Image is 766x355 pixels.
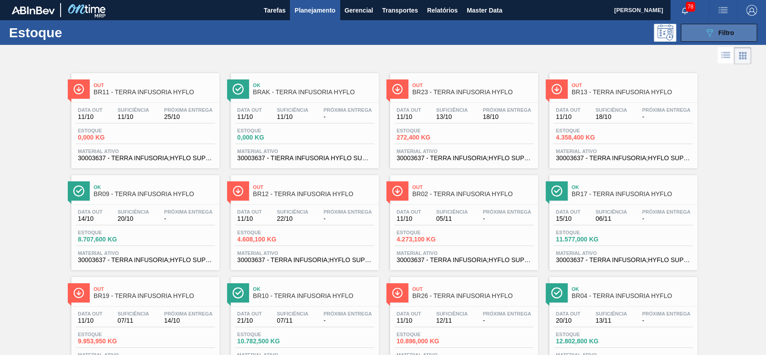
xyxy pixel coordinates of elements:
[237,311,262,316] span: Data out
[556,215,581,222] span: 15/10
[78,250,213,256] span: Material ativo
[681,24,757,42] button: Filtro
[543,66,702,168] a: ÍconeOutBR13 - TERRA INFUSORIA HYFLOData out11/10Suficiência18/10Próxima Entrega-Estoque4.358,400...
[118,215,149,222] span: 20/10
[277,317,308,324] span: 07/11
[642,311,691,316] span: Próxima Entrega
[118,107,149,113] span: Suficiência
[483,311,531,316] span: Próxima Entrega
[572,191,693,197] span: BR17 - TERRA INFUSORIA HYFLO
[556,134,619,141] span: 4.358,400 KG
[237,149,372,154] span: Material ativo
[572,184,693,190] span: Ok
[397,155,531,162] span: 30003637 - TERRA INFUSORIA;HYFLO SUPER CEL
[277,107,308,113] span: Suficiência
[324,215,372,222] span: -
[73,287,84,298] img: Ícone
[718,29,734,36] span: Filtro
[642,107,691,113] span: Próxima Entrega
[78,317,103,324] span: 11/10
[237,230,300,235] span: Estoque
[78,107,103,113] span: Data out
[642,317,691,324] span: -
[237,250,372,256] span: Material ativo
[237,215,262,222] span: 11/10
[436,107,468,113] span: Suficiência
[436,317,468,324] span: 12/11
[73,83,84,95] img: Ícone
[397,257,531,263] span: 30003637 - TERRA INFUSORIA;HYFLO SUPER CEL
[277,311,308,316] span: Suficiência
[397,134,460,141] span: 272,400 KG
[543,168,702,270] a: ÍconeOkBR17 - TERRA INFUSORIA HYFLOData out15/10Suficiência06/11Próxima Entrega-Estoque11.577,000...
[264,5,286,16] span: Tarefas
[73,185,84,197] img: Ícone
[556,250,691,256] span: Material ativo
[118,209,149,215] span: Suficiência
[670,4,699,17] button: Notificações
[78,155,213,162] span: 30003637 - TERRA INFUSORIA;HYFLO SUPER CEL
[118,114,149,120] span: 11/10
[483,317,531,324] span: -
[78,128,141,133] span: Estoque
[436,215,468,222] span: 05/11
[345,5,373,16] span: Gerencial
[324,107,372,113] span: Próxima Entrega
[397,149,531,154] span: Material ativo
[65,66,224,168] a: ÍconeOutBR11 - TERRA INFUSORIA HYFLOData out11/10Suficiência11/10Próxima Entrega25/10Estoque0,000...
[253,89,374,96] span: BRAK - TERRA INFUSORIA HYFLO
[94,191,215,197] span: BR09 - TERRA INFUSORIA HYFLO
[412,83,534,88] span: Out
[392,185,403,197] img: Ícone
[237,155,372,162] span: 30003637 - TIERRA INFUSORIA HYFLO SUPER CEL
[572,286,693,292] span: Ok
[237,236,300,243] span: 4.608,100 KG
[253,286,374,292] span: Ok
[718,5,728,16] img: userActions
[277,114,308,120] span: 11/10
[397,107,421,113] span: Data out
[642,215,691,222] span: -
[642,209,691,215] span: Próxima Entrega
[118,311,149,316] span: Suficiência
[551,287,562,298] img: Ícone
[556,236,619,243] span: 11.577,000 KG
[78,134,141,141] span: 0,000 KG
[397,338,460,345] span: 10.896,000 KG
[324,209,372,215] span: Próxima Entrega
[65,168,224,270] a: ÍconeOkBR09 - TERRA INFUSORIA HYFLOData out14/10Suficiência20/10Próxima Entrega-Estoque8.707,600 ...
[94,83,215,88] span: Out
[94,293,215,299] span: BR19 - TERRA INFUSORIA HYFLO
[78,230,141,235] span: Estoque
[483,215,531,222] span: -
[397,317,421,324] span: 11/10
[595,215,627,222] span: 06/11
[556,257,691,263] span: 30003637 - TERRA INFUSORIA;HYFLO SUPER CEL
[595,311,627,316] span: Suficiência
[556,311,581,316] span: Data out
[412,293,534,299] span: BR26 - TERRA INFUSORIA HYFLO
[412,286,534,292] span: Out
[383,66,543,168] a: ÍconeOutBR23 - TERRA INFUSORIA HYFLOData out11/10Suficiência13/10Próxima Entrega18/10Estoque272,4...
[642,114,691,120] span: -
[324,311,372,316] span: Próxima Entrega
[556,230,619,235] span: Estoque
[595,209,627,215] span: Suficiência
[164,215,213,222] span: -
[78,209,103,215] span: Data out
[78,114,103,120] span: 11/10
[436,114,468,120] span: 13/10
[253,293,374,299] span: BR10 - TERRA INFUSORIA HYFLO
[483,107,531,113] span: Próxima Entrega
[9,27,140,38] h1: Estoque
[164,317,213,324] span: 14/10
[556,209,581,215] span: Data out
[572,83,693,88] span: Out
[436,209,468,215] span: Suficiência
[232,287,244,298] img: Ícone
[232,185,244,197] img: Ícone
[237,114,262,120] span: 11/10
[397,215,421,222] span: 11/10
[595,114,627,120] span: 18/10
[718,47,734,64] div: Visão em Lista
